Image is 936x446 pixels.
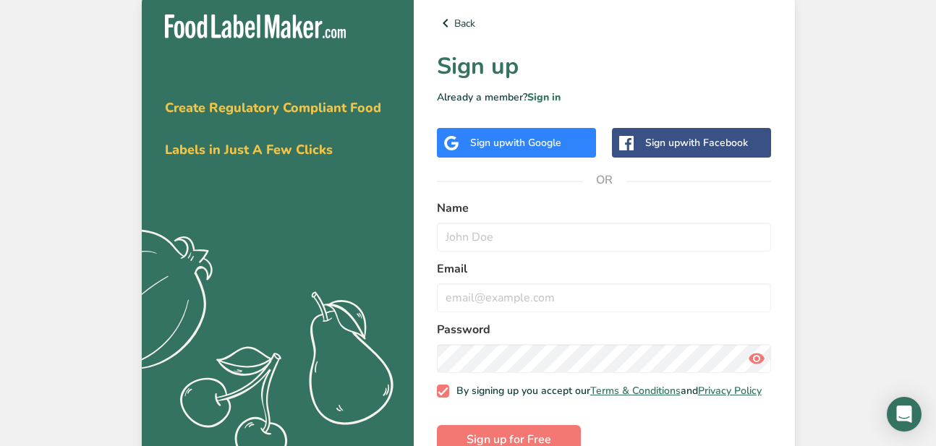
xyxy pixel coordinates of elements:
[887,397,922,432] div: Open Intercom Messenger
[680,136,748,150] span: with Facebook
[437,200,772,217] label: Name
[590,384,681,398] a: Terms & Conditions
[527,90,561,104] a: Sign in
[582,158,626,202] span: OR
[437,321,772,338] label: Password
[437,90,772,105] p: Already a member?
[449,385,762,398] span: By signing up you accept our and
[437,260,772,278] label: Email
[645,135,748,150] div: Sign up
[437,14,772,32] a: Back
[165,99,381,158] span: Create Regulatory Compliant Food Labels in Just A Few Clicks
[165,14,346,38] img: Food Label Maker
[505,136,561,150] span: with Google
[437,223,772,252] input: John Doe
[437,49,772,84] h1: Sign up
[437,283,772,312] input: email@example.com
[698,384,762,398] a: Privacy Policy
[470,135,561,150] div: Sign up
